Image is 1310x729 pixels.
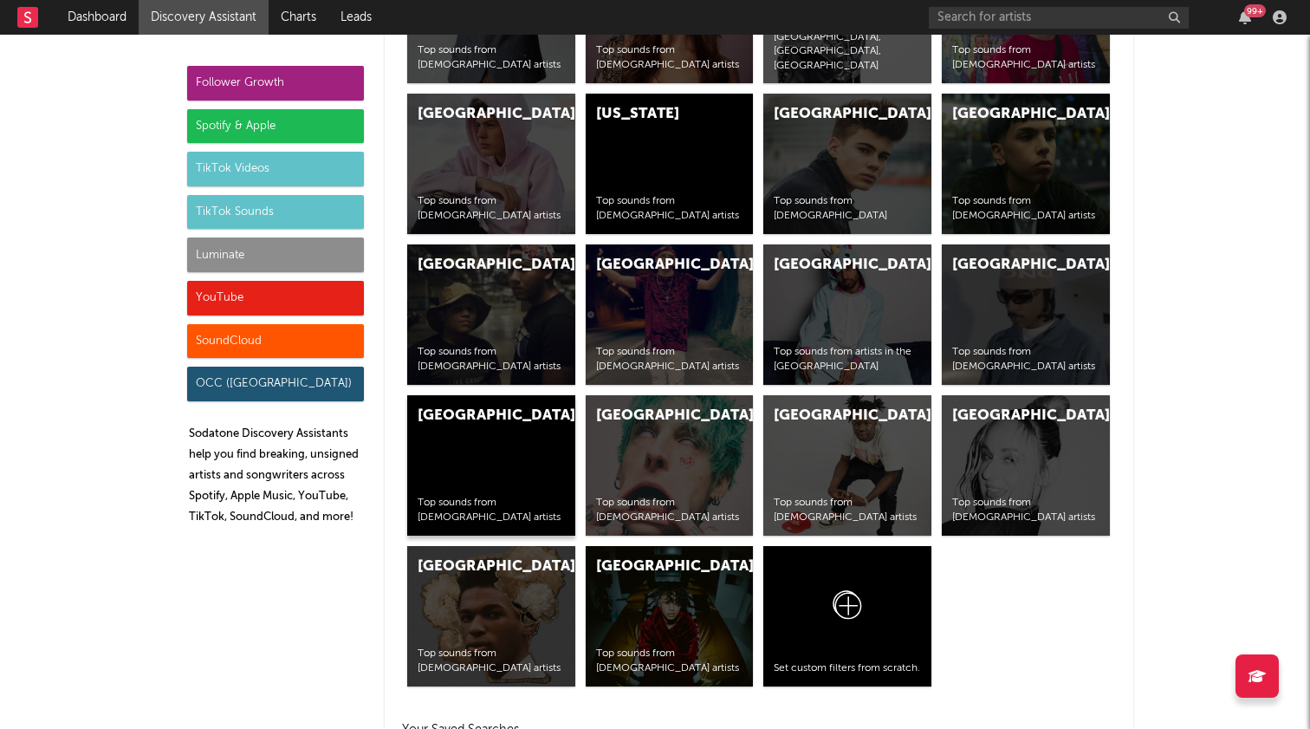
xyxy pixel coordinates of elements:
div: [GEOGRAPHIC_DATA] [418,255,535,276]
a: [GEOGRAPHIC_DATA]Top sounds from [DEMOGRAPHIC_DATA] artists [407,546,575,687]
a: [GEOGRAPHIC_DATA]Top sounds from [DEMOGRAPHIC_DATA] artists [942,395,1110,536]
div: Top sounds from [DEMOGRAPHIC_DATA] artists [952,496,1099,525]
div: Top sounds from [DEMOGRAPHIC_DATA] artists [418,647,565,676]
div: Top sounds from [DEMOGRAPHIC_DATA] artists [596,194,743,224]
button: 99+ [1239,10,1251,24]
div: Top sounds from artists in the [GEOGRAPHIC_DATA] [774,345,921,374]
div: Top sounds from [DEMOGRAPHIC_DATA] artists [596,496,743,525]
div: Top sounds from [DEMOGRAPHIC_DATA] artists [418,43,565,73]
div: [GEOGRAPHIC_DATA] [952,104,1070,125]
div: [GEOGRAPHIC_DATA] [952,406,1070,426]
a: [GEOGRAPHIC_DATA]Top sounds from [DEMOGRAPHIC_DATA] artists [942,94,1110,234]
a: [US_STATE]Top sounds from [DEMOGRAPHIC_DATA] artists [586,94,754,234]
a: [GEOGRAPHIC_DATA]Top sounds from [DEMOGRAPHIC_DATA] artists [586,395,754,536]
div: Top sounds from [DEMOGRAPHIC_DATA] artists [952,43,1099,73]
div: Set custom filters from scratch. [774,661,921,676]
div: [US_STATE] [596,104,714,125]
a: [GEOGRAPHIC_DATA]Top sounds from [DEMOGRAPHIC_DATA] artists [407,395,575,536]
div: [GEOGRAPHIC_DATA] [774,255,892,276]
div: [GEOGRAPHIC_DATA] [774,406,892,426]
div: 99 + [1244,4,1266,17]
a: [GEOGRAPHIC_DATA]Top sounds from [DEMOGRAPHIC_DATA] artists [586,244,754,385]
a: [GEOGRAPHIC_DATA]Top sounds from [DEMOGRAPHIC_DATA] artists [407,244,575,385]
div: Top sounds from [DEMOGRAPHIC_DATA] artists [418,345,565,374]
div: Follower Growth [187,66,364,101]
div: SoundCloud [187,324,364,359]
div: TikTok Sounds [187,195,364,230]
div: Top sounds from [DEMOGRAPHIC_DATA] artists [596,43,743,73]
div: Top sounds from [DEMOGRAPHIC_DATA] artists [418,496,565,525]
a: [GEOGRAPHIC_DATA]Top sounds from [DEMOGRAPHIC_DATA] artists [407,94,575,234]
a: Set custom filters from scratch. [763,546,931,687]
div: Top sounds from [DEMOGRAPHIC_DATA] artists [596,647,743,676]
a: [GEOGRAPHIC_DATA]Top sounds from [DEMOGRAPHIC_DATA] [763,94,931,234]
div: Top sounds from [DEMOGRAPHIC_DATA] artists [418,194,565,224]
div: [GEOGRAPHIC_DATA] [952,255,1070,276]
div: [GEOGRAPHIC_DATA] [418,104,535,125]
div: Top sounds from [DEMOGRAPHIC_DATA] artists [596,345,743,374]
a: [GEOGRAPHIC_DATA]Top sounds from [DEMOGRAPHIC_DATA] artists [763,395,931,536]
div: Luminate [187,238,364,272]
div: [GEOGRAPHIC_DATA] [418,406,535,426]
input: Search for artists [929,7,1189,29]
a: [GEOGRAPHIC_DATA]Top sounds from [DEMOGRAPHIC_DATA] artists [942,244,1110,385]
div: [GEOGRAPHIC_DATA] [418,557,535,577]
div: OCC ([GEOGRAPHIC_DATA]) [187,367,364,401]
div: Top sounds from [DEMOGRAPHIC_DATA] artists [774,496,921,525]
div: Spotify & Apple [187,109,364,144]
div: [GEOGRAPHIC_DATA] [774,104,892,125]
div: Top sounds from [DEMOGRAPHIC_DATA] artists [952,345,1099,374]
a: [GEOGRAPHIC_DATA]Top sounds from [DEMOGRAPHIC_DATA] artists [586,546,754,687]
div: TikTok Videos [187,152,364,186]
div: Top sounds from [DEMOGRAPHIC_DATA] [774,194,921,224]
p: Sodatone Discovery Assistants help you find breaking, unsigned artists and songwriters across Spo... [189,424,364,528]
div: [GEOGRAPHIC_DATA] [596,406,714,426]
div: [GEOGRAPHIC_DATA] [596,557,714,577]
div: Top sounds from [DEMOGRAPHIC_DATA] artists [952,194,1099,224]
a: [GEOGRAPHIC_DATA]Top sounds from artists in the [GEOGRAPHIC_DATA] [763,244,931,385]
div: [GEOGRAPHIC_DATA] [596,255,714,276]
div: Top sounds from artists in [GEOGRAPHIC_DATA], [GEOGRAPHIC_DATA], [GEOGRAPHIC_DATA] [774,16,921,74]
div: YouTube [187,281,364,316]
